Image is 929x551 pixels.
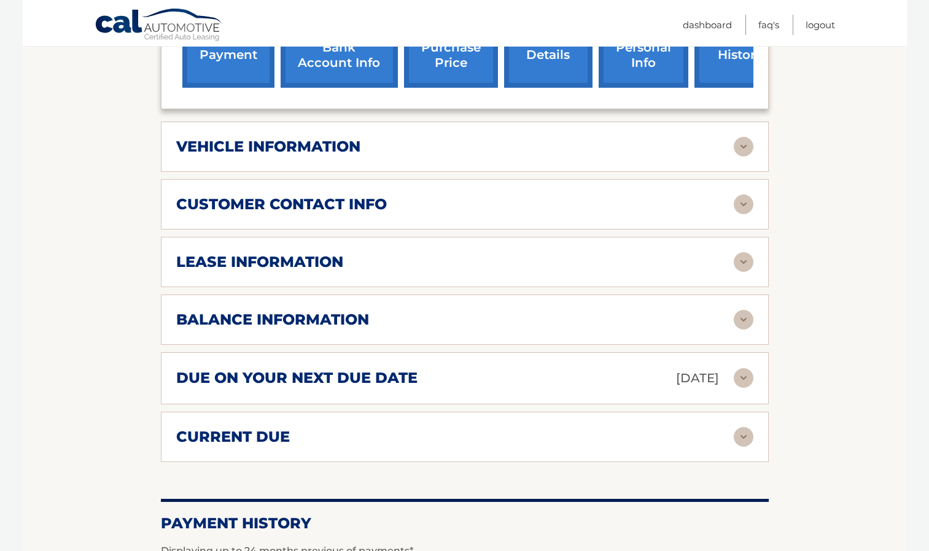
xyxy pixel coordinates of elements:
[176,310,369,329] h2: balance information
[734,137,753,156] img: accordion-rest.svg
[734,427,753,447] img: accordion-rest.svg
[734,310,753,329] img: accordion-rest.svg
[95,8,224,44] a: Cal Automotive
[758,15,779,35] a: FAQ's
[806,15,835,35] a: Logout
[176,137,360,156] h2: vehicle information
[281,7,398,88] a: Add/Remove bank account info
[176,253,343,271] h2: lease information
[182,7,274,88] a: make a payment
[734,368,753,388] img: accordion-rest.svg
[683,15,732,35] a: Dashboard
[176,369,418,387] h2: due on your next due date
[161,514,769,533] h2: Payment History
[694,7,787,88] a: payment history
[404,7,498,88] a: request purchase price
[734,252,753,272] img: accordion-rest.svg
[504,7,593,88] a: account details
[676,368,719,389] p: [DATE]
[176,428,290,446] h2: current due
[734,195,753,214] img: accordion-rest.svg
[599,7,688,88] a: update personal info
[176,195,387,214] h2: customer contact info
